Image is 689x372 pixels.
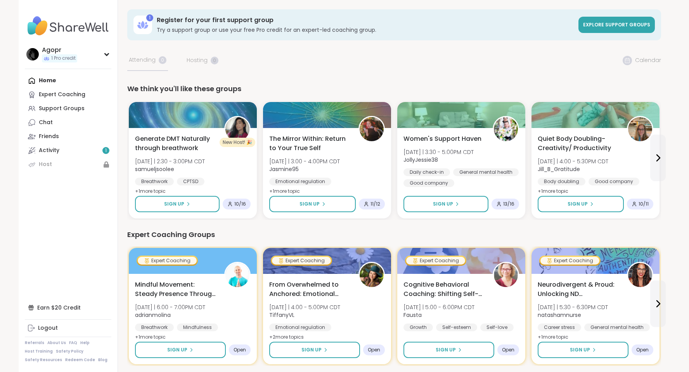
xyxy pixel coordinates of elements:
[299,201,320,208] span: Sign Up
[360,263,384,287] img: TiffanyVL
[25,102,111,116] a: Support Groups
[269,303,340,311] span: [DATE] | 4:00 - 5:00PM CDT
[538,157,608,165] span: [DATE] | 4:00 - 5:30PM CDT
[177,178,204,185] div: CPTSD
[25,144,111,157] a: Activity1
[39,119,53,126] div: Chat
[42,46,77,54] div: Agopr
[538,324,581,331] div: Career stress
[39,133,59,140] div: Friends
[25,116,111,130] a: Chat
[584,324,650,331] div: General mental health
[453,168,519,176] div: General mental health
[568,201,588,208] span: Sign Up
[98,357,107,363] a: Blog
[403,156,438,164] b: JollyJessie38
[269,342,360,358] button: Sign Up
[538,196,624,212] button: Sign Up
[628,117,652,141] img: Jill_B_Gratitude
[403,148,474,156] span: [DATE] | 3:30 - 5:00PM CDT
[301,346,322,353] span: Sign Up
[583,21,650,28] span: Explore support groups
[502,347,514,353] span: Open
[135,134,216,153] span: Generate DMT Naturally through breathwork
[403,196,488,212] button: Sign Up
[39,91,85,99] div: Expert Coaching
[538,165,580,173] b: Jill_B_Gratitude
[538,342,628,358] button: Sign Up
[494,117,518,141] img: JollyJessie38
[436,324,477,331] div: Self-esteem
[39,161,52,168] div: Host
[538,280,618,299] span: Neurodivergent & Proud: Unlocking ND Superpowers
[538,303,608,311] span: [DATE] | 5:30 - 6:30PM CDT
[368,347,380,353] span: Open
[25,301,111,315] div: Earn $20 Credit
[234,201,246,207] span: 10 / 16
[135,165,174,173] b: samueljsoolee
[234,347,246,353] span: Open
[127,83,661,94] div: We think you'll like these groups
[177,324,218,331] div: Mindfulness
[403,311,422,319] b: Fausta
[25,12,111,40] img: ShareWell Nav Logo
[433,201,453,208] span: Sign Up
[127,229,661,240] div: Expert Coaching Groups
[578,17,655,33] a: Explore support groups
[480,324,514,331] div: Self-love
[135,196,220,212] button: Sign Up
[25,357,62,363] a: Safety Resources
[269,134,350,153] span: The Mirror Within: Return to Your True Self
[360,117,384,141] img: Jasmine95
[403,168,450,176] div: Daily check-in
[135,280,216,299] span: Mindful Movement: Steady Presence Through Yoga
[639,201,649,207] span: 10 / 11
[538,134,618,153] span: Quiet Body Doubling- Creativity/ Productivity
[538,311,581,319] b: natashamnurse
[39,147,59,154] div: Activity
[65,357,95,363] a: Redeem Code
[403,324,433,331] div: Growth
[51,55,76,62] span: 1 Pro credit
[135,303,205,311] span: [DATE] | 6:00 - 7:00PM CDT
[628,263,652,287] img: natashamnurse
[135,342,226,358] button: Sign Up
[272,257,331,265] div: Expert Coaching
[135,157,205,165] span: [DATE] | 2:30 - 3:00PM CDT
[25,130,111,144] a: Friends
[370,201,380,207] span: 11 / 12
[406,257,465,265] div: Expert Coaching
[146,14,153,21] div: 1
[494,263,518,287] img: Fausta
[56,349,83,354] a: Safety Policy
[269,280,350,299] span: From Overwhelmed to Anchored: Emotional Regulation
[403,280,484,299] span: Cognitive Behavioral Coaching: Shifting Self-Talk
[540,257,599,265] div: Expert Coaching
[436,346,456,353] span: Sign Up
[39,105,85,112] div: Support Groups
[269,311,294,319] b: TiffanyVL
[403,134,481,144] span: Women's Support Haven
[538,178,585,185] div: Body doubling
[157,26,574,34] h3: Try a support group or use your free Pro credit for an expert-led coaching group.
[403,303,474,311] span: [DATE] | 5:00 - 6:00PM CDT
[403,342,494,358] button: Sign Up
[167,346,187,353] span: Sign Up
[138,257,197,265] div: Expert Coaching
[105,147,107,154] span: 1
[220,138,255,147] div: New Host! 🎉
[570,346,590,353] span: Sign Up
[269,324,331,331] div: Emotional regulation
[225,263,249,287] img: adrianmolina
[589,178,639,185] div: Good company
[164,201,184,208] span: Sign Up
[25,340,44,346] a: Referrals
[503,201,514,207] span: 13 / 16
[135,324,174,331] div: Breathwork
[157,16,574,24] h3: Register for your first support group
[25,321,111,335] a: Logout
[38,324,58,332] div: Logout
[80,340,90,346] a: Help
[636,347,649,353] span: Open
[25,88,111,102] a: Expert Coaching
